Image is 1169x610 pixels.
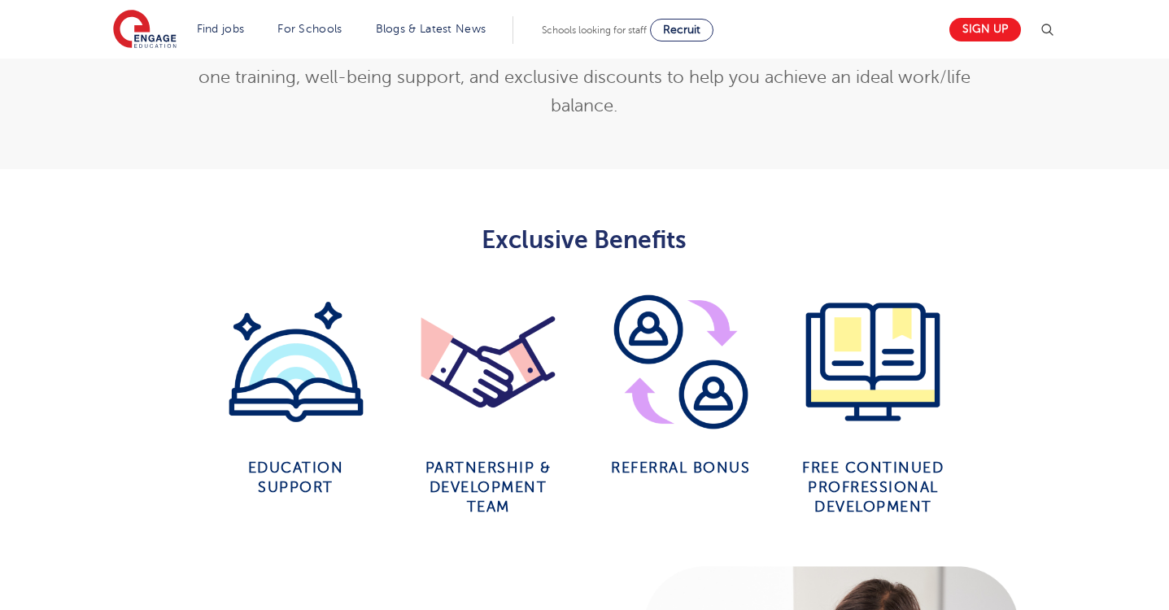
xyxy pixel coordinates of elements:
a: Education Support [224,458,369,497]
span: Recruit [663,24,700,36]
a: Recruit [650,19,713,41]
span: Schools looking for staff [542,24,647,36]
img: Engage Education [113,10,177,50]
a: Blogs & Latest News [376,23,486,35]
a: Sign up [949,18,1021,41]
a: Partnership & Development Team [416,458,561,516]
span: Referral Bonus [611,460,750,476]
h2: Exclusive Benefits [185,226,984,254]
span: Education Support [248,460,344,495]
span: Partnership & Development Team [425,460,552,515]
span: Free continued Profressional development [802,460,944,515]
a: Find jobs [197,23,245,35]
a: Free continued Profressional development [800,458,945,516]
a: Referral Bonus [608,458,753,477]
a: For Schools [277,23,342,35]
